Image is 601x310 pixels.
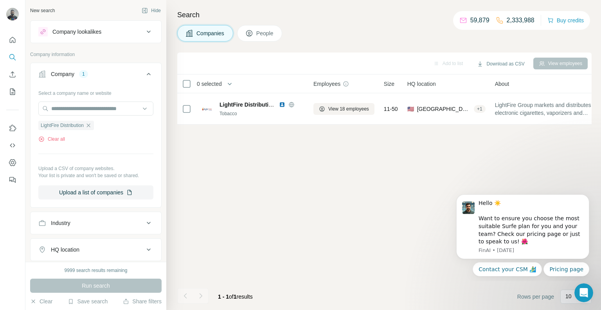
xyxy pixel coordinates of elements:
button: Quick start [6,33,19,47]
button: Clear all [38,136,65,143]
span: 11-50 [384,105,398,113]
button: Buy credits [547,15,584,26]
span: LightFire Distribution [220,102,275,108]
iframe: Intercom live chat [574,283,593,302]
button: View 18 employees [313,103,374,115]
div: HQ location [51,246,79,254]
button: Company lookalikes [31,22,161,41]
button: Industry [31,214,161,232]
span: LightFire Distribution [41,122,84,129]
p: Upload a CSV of company websites. [38,165,153,172]
iframe: Intercom notifications message [444,188,601,281]
div: + 1 [474,105,486,112]
h4: Search [177,9,592,20]
button: Clear [30,297,52,305]
span: 1 [234,294,237,300]
span: View 18 employees [328,105,369,112]
button: Use Surfe API [6,138,19,152]
div: Tobacco [220,110,304,117]
button: Use Surfe on LinkedIn [6,121,19,135]
div: New search [30,7,55,14]
button: My lists [6,85,19,99]
button: Save search [68,297,108,305]
div: 9999 search results remaining [65,267,128,274]
button: Download as CSV [471,58,530,70]
div: Select a company name or website [38,87,153,97]
p: Your list is private and won't be saved or shared. [38,172,153,179]
button: Dashboard [6,156,19,170]
span: People [256,29,274,37]
button: Company1 [31,65,161,87]
span: Employees [313,80,340,88]
div: 1 [79,71,88,78]
span: 1 - 1 [218,294,229,300]
span: 🇺🇸 [407,105,414,113]
img: LinkedIn logo [279,102,285,108]
button: HQ location [31,240,161,259]
button: Share filters [123,297,162,305]
span: About [495,80,509,88]
p: 2,333,988 [507,16,534,25]
div: Company lookalikes [52,28,101,36]
span: 0 selected [197,80,222,88]
p: 59,879 [470,16,489,25]
button: Search [6,50,19,64]
span: Rows per page [517,293,554,301]
button: Hide [136,5,166,16]
span: results [218,294,253,300]
img: Avatar [6,8,19,20]
span: [GEOGRAPHIC_DATA], [US_STATE] [417,105,471,113]
span: Companies [196,29,225,37]
p: 10 [565,292,572,300]
img: Logo of LightFire Distribution [201,103,213,115]
div: Company [51,70,74,78]
span: HQ location [407,80,436,88]
span: of [229,294,234,300]
button: Feedback [6,173,19,187]
button: Enrich CSV [6,67,19,82]
p: Company information [30,51,162,58]
span: Size [384,80,394,88]
button: Upload a list of companies [38,185,153,199]
div: Industry [51,219,70,227]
